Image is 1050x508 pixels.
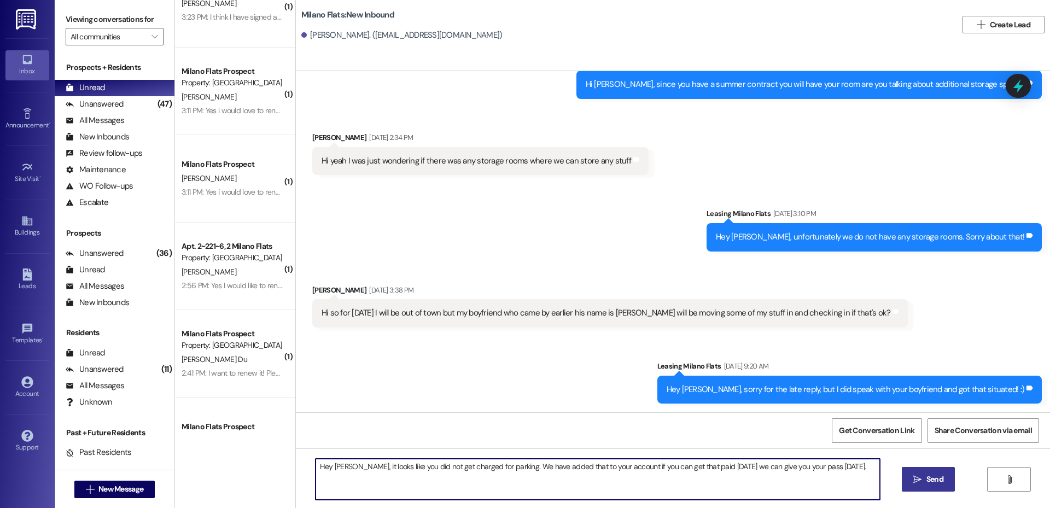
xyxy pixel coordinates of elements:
[322,155,631,167] div: Hi yeah I was just wondering if there was any storage rooms where we can store any stuff
[366,132,413,143] div: [DATE] 2:34 PM
[182,77,283,89] div: Property: [GEOGRAPHIC_DATA] Flats
[66,180,133,192] div: WO Follow-ups
[159,361,174,378] div: (11)
[316,459,880,500] textarea: Hey [PERSON_NAME], it looks like you did not get charged for parking. We have added that to your ...
[667,384,1025,395] div: Hey [PERSON_NAME], sorry for the late reply, but I did speak with your boyfriend and got that sit...
[182,354,247,364] span: [PERSON_NAME] Du
[182,267,236,277] span: [PERSON_NAME]
[98,483,143,495] span: New Message
[5,158,49,188] a: Site Visit •
[913,475,921,484] i: 
[66,264,105,276] div: Unread
[55,227,174,239] div: Prospects
[66,82,105,94] div: Unread
[182,281,352,290] div: 2:56 PM: Yes I would like to renew for a premium room
[71,28,146,45] input: All communities
[962,16,1045,33] button: Create Lead
[66,197,108,208] div: Escalate
[42,335,44,342] span: •
[182,421,283,433] div: Milano Flats Prospect
[55,327,174,338] div: Residents
[66,281,124,292] div: All Messages
[721,360,769,372] div: [DATE] 9:20 AM
[66,11,164,28] label: Viewing conversations for
[66,396,112,408] div: Unknown
[182,241,283,252] div: Apt. 2~221~6, 2 Milano Flats
[977,20,985,29] i: 
[322,307,891,319] div: Hi so for [DATE] I will be out of town but my boyfriend who came by earlier his name is [PERSON_N...
[66,98,124,110] div: Unanswered
[66,164,126,176] div: Maintenance
[312,132,649,147] div: [PERSON_NAME]
[55,427,174,439] div: Past + Future Residents
[74,481,155,498] button: New Message
[657,360,1042,376] div: Leasing Milano Flats
[707,208,1042,223] div: Leasing Milano Flats
[832,418,921,443] button: Get Conversation Link
[66,347,105,359] div: Unread
[5,212,49,241] a: Buildings
[301,30,503,41] div: [PERSON_NAME]. ([EMAIL_ADDRESS][DOMAIN_NAME])
[182,159,283,170] div: Milano Flats Prospect
[49,120,50,127] span: •
[716,231,1024,243] div: Hey [PERSON_NAME], unfortunately we do not have any storage rooms. Sorry about that!
[990,19,1030,31] span: Create Lead
[5,50,49,80] a: Inbox
[66,248,124,259] div: Unanswered
[5,319,49,349] a: Templates •
[366,284,413,296] div: [DATE] 3:38 PM
[66,131,129,143] div: New Inbounds
[182,12,346,22] div: 3:23 PM: I think I have signed a year long lease right?
[154,245,174,262] div: (36)
[182,187,371,197] div: 3:11 PM: Yes i would love to renew my contract for this winter
[86,485,94,494] i: 
[301,9,394,21] b: Milano Flats: New Inbound
[927,418,1039,443] button: Share Conversation via email
[66,115,124,126] div: All Messages
[935,425,1032,436] span: Share Conversation via email
[66,380,124,392] div: All Messages
[151,32,157,41] i: 
[839,425,914,436] span: Get Conversation Link
[182,368,395,378] div: 2:41 PM: I want to renew it! Please send it to me, thank you so much!
[586,79,1025,90] div: Hi [PERSON_NAME], since you have a summer contract you will have your room are you talking about ...
[1005,475,1013,484] i: 
[5,427,49,456] a: Support
[182,106,371,115] div: 3:11 PM: Yes i would love to renew my contract for this winter
[39,173,41,181] span: •
[182,340,283,351] div: Property: [GEOGRAPHIC_DATA] Flats
[312,284,908,300] div: [PERSON_NAME]
[55,62,174,73] div: Prospects + Residents
[182,173,236,183] span: [PERSON_NAME]
[16,9,38,30] img: ResiDesk Logo
[66,297,129,308] div: New Inbounds
[66,148,142,159] div: Review follow-ups
[771,208,816,219] div: [DATE] 3:10 PM
[902,467,955,492] button: Send
[926,474,943,485] span: Send
[66,447,132,458] div: Past Residents
[182,66,283,77] div: Milano Flats Prospect
[182,328,283,340] div: Milano Flats Prospect
[66,364,124,375] div: Unanswered
[182,252,283,264] div: Property: [GEOGRAPHIC_DATA] Flats
[155,96,174,113] div: (47)
[5,373,49,402] a: Account
[5,265,49,295] a: Leads
[182,92,236,102] span: [PERSON_NAME]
